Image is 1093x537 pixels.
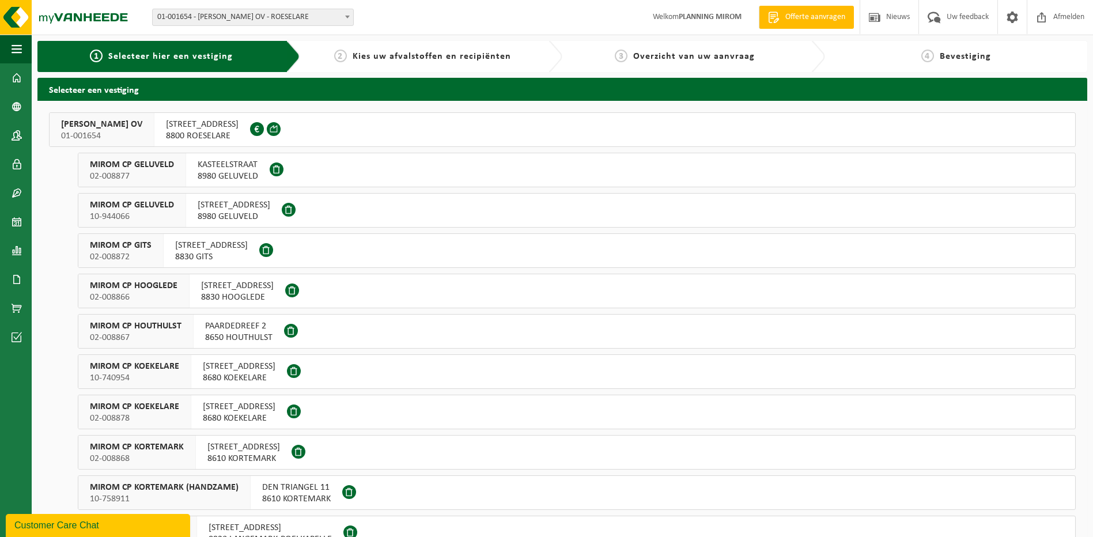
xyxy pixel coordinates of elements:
span: 10-740954 [90,372,179,384]
span: MIROM CP GELUVELD [90,199,174,211]
span: 8980 GELUVELD [198,211,270,222]
span: DEN TRIANGEL 11 [262,482,331,493]
span: MIROM CP GITS [90,240,152,251]
strong: PLANNING MIROM [679,13,742,21]
span: MIROM CP GELUVELD [90,159,174,171]
span: MIROM CP HOUTHULST [90,320,181,332]
span: 10-758911 [90,493,239,505]
span: 8680 KOEKELARE [203,413,275,424]
span: [STREET_ADDRESS] [207,441,280,453]
span: 02-008866 [90,292,177,303]
span: 10-944066 [90,211,174,222]
span: 8980 GELUVELD [198,171,258,182]
span: 8650 HOUTHULST [205,332,273,343]
span: 02-008872 [90,251,152,263]
span: Kies uw afvalstoffen en recipiënten [353,52,511,61]
span: [STREET_ADDRESS] [209,522,332,534]
span: 4 [921,50,934,62]
h2: Selecteer een vestiging [37,78,1087,100]
span: Overzicht van uw aanvraag [633,52,755,61]
span: Selecteer hier een vestiging [108,52,233,61]
span: [STREET_ADDRESS] [175,240,248,251]
span: [STREET_ADDRESS] [201,280,274,292]
button: MIROM CP HOUTHULST 02-008867 PAARDEDREEF 28650 HOUTHULST [78,314,1076,349]
button: MIROM CP GELUVELD 10-944066 [STREET_ADDRESS]8980 GELUVELD [78,193,1076,228]
span: MIROM CP KORTEMARK (HANDZAME) [90,482,239,493]
span: 2 [334,50,347,62]
span: 8610 KORTEMARK [207,453,280,464]
button: MIROM CP GELUVELD 02-008877 KASTEELSTRAAT8980 GELUVELD [78,153,1076,187]
button: MIROM CP KORTEMARK 02-008868 [STREET_ADDRESS]8610 KORTEMARK [78,435,1076,470]
span: 02-008877 [90,171,174,182]
span: MIROM CP HOOGLEDE [90,280,177,292]
span: MIROM CP KOEKELARE [90,401,179,413]
span: 01-001654 - MIROM ROESELARE OV - ROESELARE [153,9,353,25]
span: [STREET_ADDRESS] [203,401,275,413]
span: 8800 ROESELARE [166,130,239,142]
span: 8680 KOEKELARE [203,372,275,384]
span: 8610 KORTEMARK [262,493,331,505]
button: MIROM CP HOOGLEDE 02-008866 [STREET_ADDRESS]8830 HOOGLEDE [78,274,1076,308]
a: Offerte aanvragen [759,6,854,29]
span: 3 [615,50,627,62]
span: PAARDEDREEF 2 [205,320,273,332]
button: MIROM CP KOEKELARE 10-740954 [STREET_ADDRESS]8680 KOEKELARE [78,354,1076,389]
button: MIROM CP KOEKELARE 02-008878 [STREET_ADDRESS]8680 KOEKELARE [78,395,1076,429]
span: MIROM CP KOEKELARE [90,361,179,372]
span: Bevestiging [940,52,991,61]
span: 8830 GITS [175,251,248,263]
span: 8830 HOOGLEDE [201,292,274,303]
iframe: chat widget [6,512,192,537]
span: 01-001654 [61,130,142,142]
span: [STREET_ADDRESS] [166,119,239,130]
button: MIROM CP GITS 02-008872 [STREET_ADDRESS]8830 GITS [78,233,1076,268]
span: [PERSON_NAME] OV [61,119,142,130]
span: MIROM CP KORTEMARK [90,441,184,453]
span: [STREET_ADDRESS] [203,361,275,372]
button: [PERSON_NAME] OV 01-001654 [STREET_ADDRESS]8800 ROESELARE [49,112,1076,147]
span: 01-001654 - MIROM ROESELARE OV - ROESELARE [152,9,354,26]
span: 02-008868 [90,453,184,464]
span: 02-008878 [90,413,179,424]
span: [STREET_ADDRESS] [198,199,270,211]
span: Offerte aanvragen [782,12,848,23]
span: 1 [90,50,103,62]
span: KASTEELSTRAAT [198,159,258,171]
button: MIROM CP KORTEMARK (HANDZAME) 10-758911 DEN TRIANGEL 118610 KORTEMARK [78,475,1076,510]
span: 02-008867 [90,332,181,343]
